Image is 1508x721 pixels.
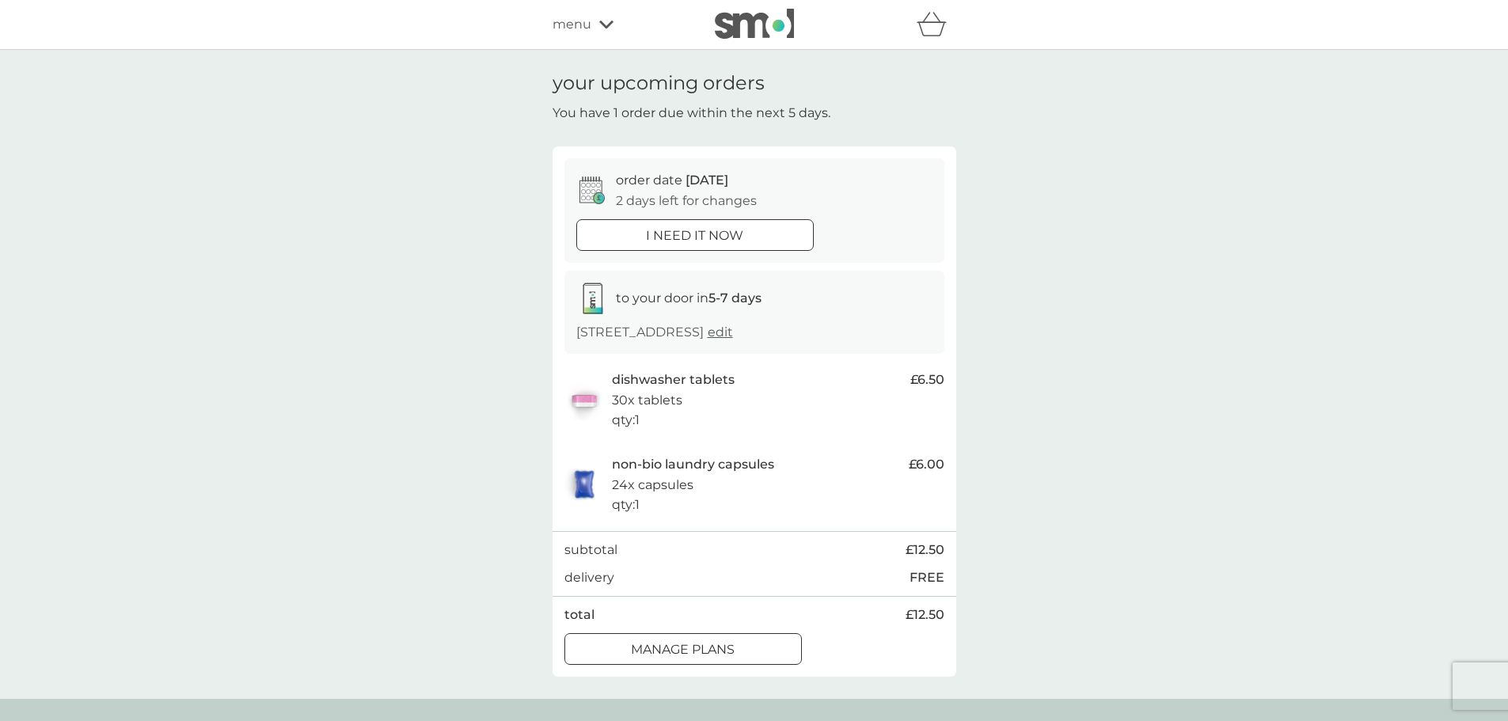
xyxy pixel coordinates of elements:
[612,475,693,495] p: 24x capsules
[646,226,743,246] p: i need it now
[564,540,617,560] p: subtotal
[564,633,802,665] button: manage plans
[909,454,944,475] span: £6.00
[917,9,956,40] div: basket
[564,567,614,588] p: delivery
[631,639,735,660] p: manage plans
[616,170,728,191] p: order date
[564,605,594,625] p: total
[708,290,762,305] strong: 5-7 days
[553,72,765,95] h1: your upcoming orders
[612,390,682,411] p: 30x tablets
[708,324,733,340] a: edit
[910,567,944,588] p: FREE
[612,454,774,475] p: non-bio laundry capsules
[576,322,733,343] p: [STREET_ADDRESS]
[616,290,762,305] span: to your door in
[612,410,640,431] p: qty : 1
[553,103,830,123] p: You have 1 order due within the next 5 days.
[910,370,944,390] span: £6.50
[906,605,944,625] span: £12.50
[715,9,794,39] img: smol
[576,219,814,251] button: i need it now
[553,14,591,35] span: menu
[612,370,735,390] p: dishwasher tablets
[906,540,944,560] span: £12.50
[616,191,757,211] p: 2 days left for changes
[686,173,728,188] span: [DATE]
[612,495,640,515] p: qty : 1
